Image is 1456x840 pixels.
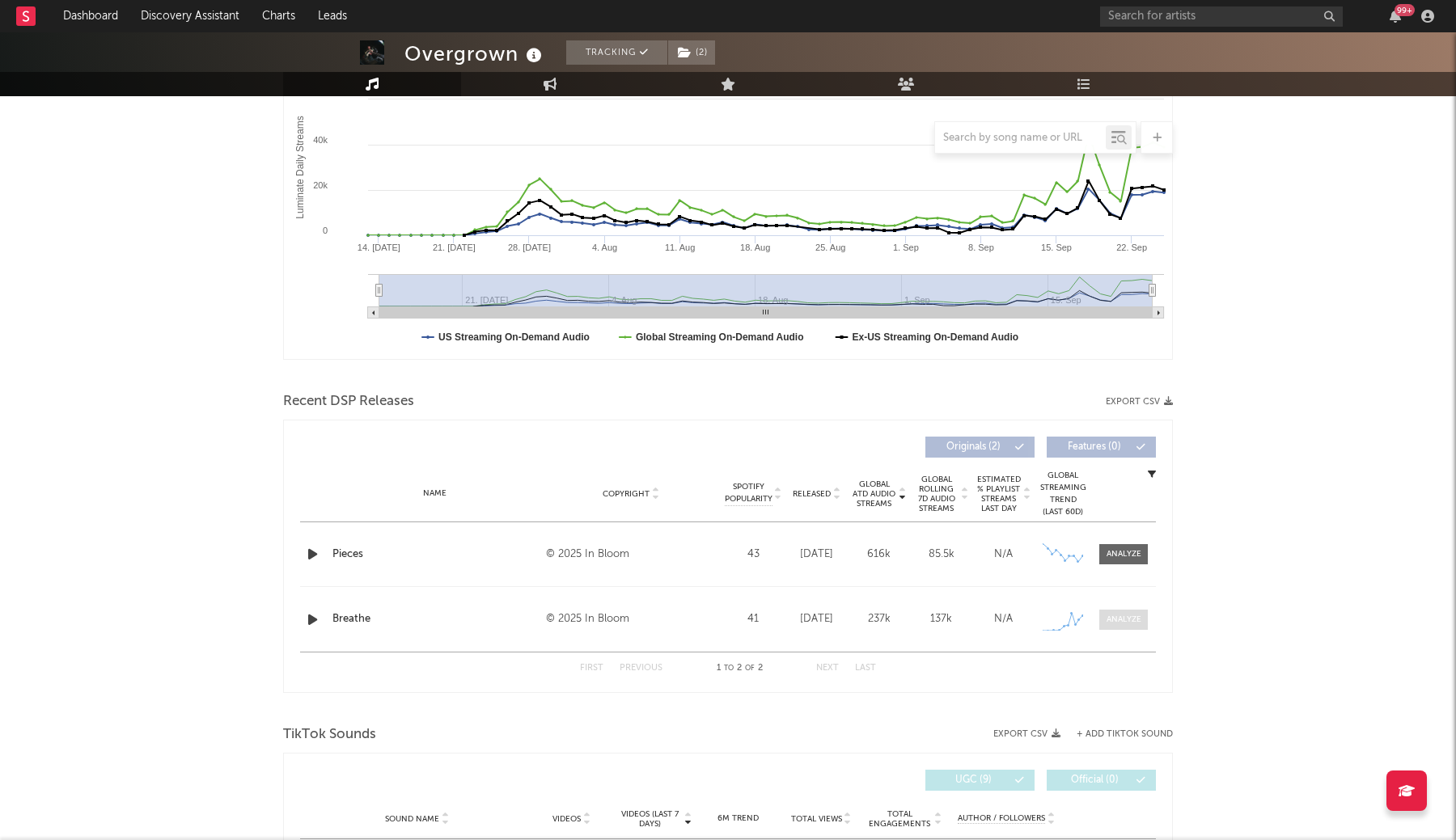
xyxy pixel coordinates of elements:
[1116,243,1147,252] text: 22. Sep
[725,611,781,627] div: 41
[1041,243,1072,252] text: 15. Sep
[914,475,959,513] span: Global Rolling 7D Audio Streams
[725,481,772,505] span: Spotify Popularity
[1047,770,1156,791] button: Official(0)
[1057,442,1132,452] span: Features ( 0 )
[914,547,968,563] div: 85.5k
[936,442,1010,452] span: Originals ( 2 )
[617,809,683,829] span: Videos (last 7 days)
[815,243,845,252] text: 25. Aug
[332,488,538,500] div: Name
[853,331,1019,343] text: Ex-US Streaming On-Demand Audio
[546,610,717,629] div: © 2025 In Bloom
[668,40,715,65] button: (2)
[580,664,603,673] button: First
[546,545,717,564] div: © 2025 In Bloom
[294,116,306,218] text: Luminate Daily Streams
[976,611,1031,627] div: N/A
[725,547,781,563] div: 43
[1039,470,1087,518] div: Global Streaming Trend (Last 60D)
[791,814,842,824] span: Total Views
[855,664,876,673] button: Last
[816,664,839,673] button: Next
[936,775,1010,785] span: UGC ( 9 )
[1047,437,1156,458] button: Features(0)
[925,770,1035,791] button: UGC(9)
[867,809,933,829] span: Total Engagements
[433,243,476,252] text: 21. [DATE]
[968,243,994,252] text: 8. Sep
[958,813,1045,824] span: Author / Followers
[914,611,968,627] div: 137k
[1395,4,1415,16] div: 99 +
[700,813,776,825] div: 6M Trend
[552,814,581,824] span: Videos
[724,665,734,672] span: to
[935,132,1106,145] input: Search by song name or URL
[404,40,546,67] div: Overgrown
[438,331,590,343] text: US Streaming On-Demand Audio
[332,611,538,627] a: Breathe
[740,243,770,252] text: 18. Aug
[323,226,328,235] text: 0
[852,479,896,509] span: Global ATD Audio Streams
[793,489,831,499] span: Released
[993,729,1060,739] button: Export CSV
[283,392,414,412] span: Recent DSP Releases
[313,180,328,190] text: 20k
[789,611,844,627] div: [DATE]
[1057,775,1132,785] span: Official ( 0 )
[508,243,551,252] text: 28. [DATE]
[745,665,755,672] span: of
[1077,730,1173,739] button: + Add TikTok Sound
[976,547,1031,563] div: N/A
[332,547,538,563] a: Pieces
[1060,730,1173,739] button: + Add TikTok Sound
[925,437,1035,458] button: Originals(2)
[695,659,784,678] div: 1 2 2
[636,331,804,343] text: Global Streaming On-Demand Audio
[284,36,1172,359] svg: Luminate Daily Consumption
[893,243,919,252] text: 1. Sep
[620,664,662,673] button: Previous
[665,243,695,252] text: 11. Aug
[385,814,439,824] span: Sound Name
[1390,10,1401,23] button: 99+
[1100,6,1343,27] input: Search for artists
[283,725,376,745] span: TikTok Sounds
[789,547,844,563] div: [DATE]
[852,547,906,563] div: 616k
[592,243,617,252] text: 4. Aug
[566,40,667,65] button: Tracking
[852,611,906,627] div: 237k
[667,40,716,65] span: ( 2 )
[358,243,400,252] text: 14. [DATE]
[976,475,1021,513] span: Estimated % Playlist Streams Last Day
[603,489,650,499] span: Copyright
[1106,397,1173,407] button: Export CSV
